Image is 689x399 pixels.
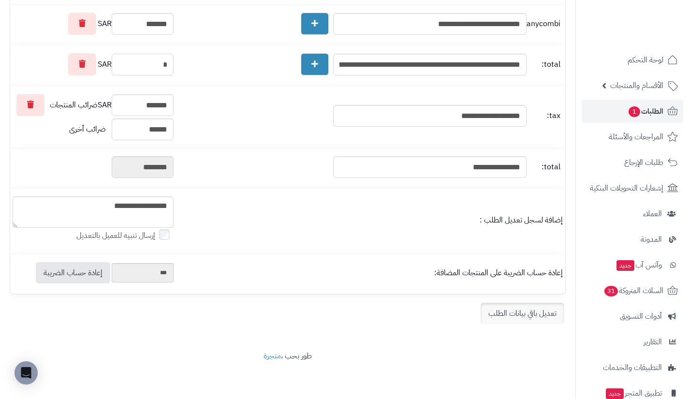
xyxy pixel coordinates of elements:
div: Open Intercom Messenger [15,361,38,384]
span: جديد [616,260,634,271]
a: وآتس آبجديد [582,253,683,277]
div: SAR [13,94,174,116]
a: التقارير [582,330,683,354]
a: متجرة [264,350,281,362]
a: إشعارات التحويلات البنكية [582,177,683,200]
input: إرسال تنبيه للعميل بالتعديل [160,229,170,240]
a: لوحة التحكم [582,48,683,72]
a: التطبيقات والخدمات [582,356,683,379]
span: المراجعات والأسئلة [609,130,663,144]
a: السلات المتروكة31 [582,279,683,302]
span: tax: [529,110,560,121]
a: العملاء [582,202,683,225]
img: logo-2.png [623,26,680,46]
a: أدوات التسويق [582,305,683,328]
span: ضرائب أخرى [69,123,106,135]
div: SAR [13,53,174,75]
a: إعادة حساب الضريبة [36,262,110,283]
a: تعديل باقي بيانات الطلب [481,303,564,324]
span: الأقسام والمنتجات [610,79,663,92]
span: 1 [629,106,640,117]
span: total: [529,59,560,70]
span: لوحة التحكم [628,53,663,67]
span: السلات المتروكة [603,284,663,297]
span: التقارير [644,335,662,349]
label: إرسال تنبيه للعميل بالتعديل [76,230,174,241]
a: المراجعات والأسئلة [582,125,683,148]
span: طلبات الإرجاع [624,156,663,169]
span: وآتس آب [616,258,662,272]
span: bganycombi: [529,18,560,30]
span: ضرائب المنتجات [50,100,98,111]
span: الطلبات [628,104,663,118]
a: طلبات الإرجاع [582,151,683,174]
div: إضافة لسجل تعديل الطلب : [178,215,563,226]
span: المدونة [641,233,662,246]
span: أدوات التسويق [620,310,662,323]
div: SAR [13,13,174,35]
span: التطبيقات والخدمات [603,361,662,374]
a: المدونة [582,228,683,251]
span: total: [529,162,560,173]
a: الطلبات1 [582,100,683,123]
span: 31 [604,286,618,296]
span: جديد [606,388,624,399]
span: إشعارات التحويلات البنكية [590,181,663,195]
div: إعادة حساب الضريبة على المنتجات المضافة: [178,267,563,279]
span: العملاء [643,207,662,221]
